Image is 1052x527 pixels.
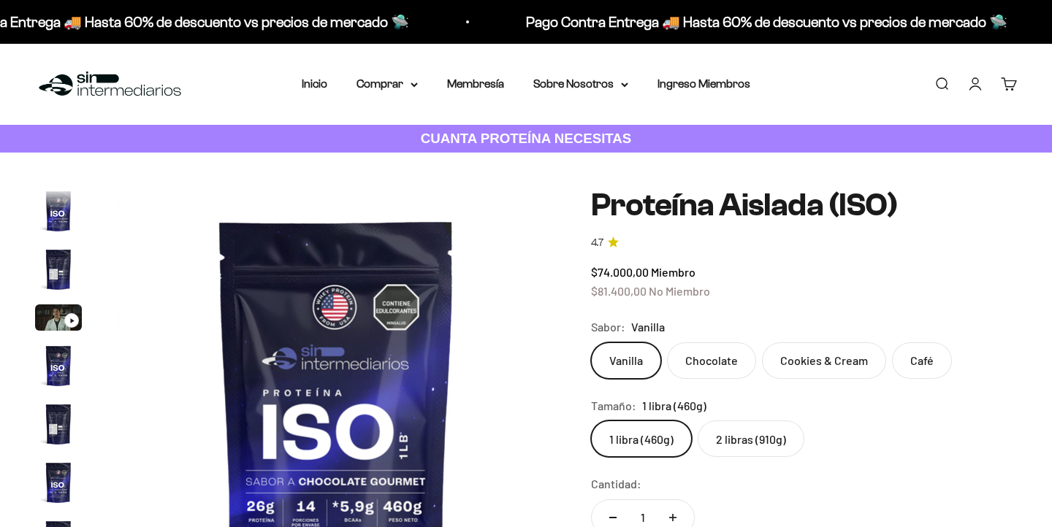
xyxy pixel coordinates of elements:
[35,188,82,239] button: Ir al artículo 1
[35,304,82,335] button: Ir al artículo 3
[642,396,706,415] span: 1 libra (460g)
[651,265,695,279] span: Miembro
[421,131,632,146] strong: CUANTA PROTEÍNA NECESITAS
[35,246,82,293] img: Proteína Aislada (ISO)
[357,74,418,93] summary: Comprar
[591,235,603,251] span: 4.7
[447,77,504,90] a: Membresía
[508,10,989,34] p: Pago Contra Entrega 🚚 Hasta 60% de descuento vs precios de mercado 🛸
[591,188,1017,223] h1: Proteína Aislada (ISO)
[35,246,82,297] button: Ir al artículo 2
[35,342,82,393] button: Ir al artículo 4
[35,459,82,510] button: Ir al artículo 6
[591,284,647,298] span: $81.400,00
[302,77,327,90] a: Inicio
[35,188,82,234] img: Proteína Aislada (ISO)
[649,284,710,298] span: No Miembro
[35,342,82,389] img: Proteína Aislada (ISO)
[591,265,649,279] span: $74.000,00
[591,396,636,415] legend: Tamaño:
[591,474,641,493] label: Cantidad:
[35,401,82,452] button: Ir al artículo 5
[591,235,1017,251] a: 4.74.7 de 5.0 estrellas
[533,74,628,93] summary: Sobre Nosotros
[631,318,665,336] span: Vanilla
[35,401,82,447] img: Proteína Aislada (ISO)
[657,77,750,90] a: Ingreso Miembros
[591,318,625,336] legend: Sabor:
[35,459,82,506] img: Proteína Aislada (ISO)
